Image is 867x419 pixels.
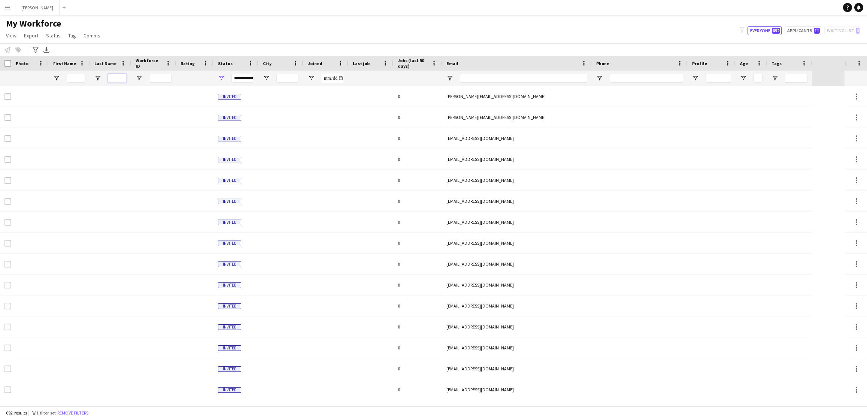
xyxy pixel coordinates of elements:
span: Last Name [94,61,116,66]
span: Age [740,61,748,66]
div: 0 [393,149,442,169]
div: [EMAIL_ADDRESS][DOMAIN_NAME] [442,316,592,337]
span: Status [218,61,233,66]
span: Invited [218,157,241,162]
div: 0 [393,275,442,295]
span: Export [24,32,39,39]
input: Age Filter Input [754,74,763,83]
div: [EMAIL_ADDRESS][DOMAIN_NAME] [442,275,592,295]
input: Row Selection is disabled for this row (unchecked) [4,366,11,372]
span: Tag [68,32,76,39]
span: Invited [218,282,241,288]
input: Row Selection is disabled for this row (unchecked) [4,156,11,163]
input: Email Filter Input [460,74,587,83]
div: 0 [393,212,442,232]
input: Profile Filter Input [706,74,731,83]
input: Row Selection is disabled for this row (unchecked) [4,261,11,267]
button: Open Filter Menu [263,75,270,82]
div: 0 [393,170,442,190]
div: [EMAIL_ADDRESS][DOMAIN_NAME] [442,212,592,232]
input: Row Selection is disabled for this row (unchecked) [4,324,11,330]
div: 0 [393,254,442,274]
app-action-btn: Advanced filters [31,45,40,54]
div: [EMAIL_ADDRESS][DOMAIN_NAME] [442,379,592,400]
button: Open Filter Menu [771,75,778,82]
div: 0 [393,337,442,358]
div: [EMAIL_ADDRESS][DOMAIN_NAME] [442,358,592,379]
span: Email [446,61,458,66]
button: [PERSON_NAME] [15,0,60,15]
span: Invited [218,220,241,225]
button: Open Filter Menu [218,75,225,82]
span: Tags [771,61,782,66]
input: Workforce ID Filter Input [149,74,172,83]
span: Invited [218,303,241,309]
button: Open Filter Menu [596,75,603,82]
input: Row Selection is disabled for this row (unchecked) [4,135,11,142]
input: Row Selection is disabled for this row (unchecked) [4,386,11,393]
a: Tag [65,31,79,40]
span: My Workforce [6,18,61,29]
span: Profile [692,61,707,66]
input: Row Selection is disabled for this row (unchecked) [4,114,11,121]
span: Comms [84,32,100,39]
div: 0 [393,296,442,316]
button: Everyone692 [748,26,782,35]
span: First Name [53,61,76,66]
span: Invited [218,115,241,120]
span: Invited [218,387,241,393]
input: Row Selection is disabled for this row (unchecked) [4,345,11,351]
div: 0 [393,379,442,400]
div: 0 [393,358,442,379]
button: Open Filter Menu [692,75,699,82]
button: Open Filter Menu [446,75,453,82]
div: [EMAIL_ADDRESS][DOMAIN_NAME] [442,191,592,211]
span: Jobs (last 90 days) [398,58,428,69]
span: Invited [218,324,241,330]
a: Status [43,31,64,40]
span: Invited [218,199,241,204]
input: Row Selection is disabled for this row (unchecked) [4,177,11,184]
a: Comms [81,31,103,40]
span: Invited [218,94,241,100]
div: 0 [393,86,442,107]
button: Open Filter Menu [53,75,60,82]
span: Last job [353,61,370,66]
div: 0 [393,128,442,149]
div: [EMAIL_ADDRESS][DOMAIN_NAME] [442,149,592,169]
span: Invited [218,345,241,351]
input: Row Selection is disabled for this row (unchecked) [4,240,11,247]
span: Workforce ID [136,58,163,69]
input: Tags Filter Input [785,74,807,83]
input: Row Selection is disabled for this row (unchecked) [4,282,11,288]
div: [EMAIL_ADDRESS][DOMAIN_NAME] [442,254,592,274]
div: 0 [393,107,442,128]
button: Open Filter Menu [740,75,747,82]
input: Phone Filter Input [610,74,683,83]
button: Open Filter Menu [136,75,142,82]
app-action-btn: Export XLSX [42,45,51,54]
a: Export [21,31,42,40]
span: Joined [308,61,322,66]
input: Row Selection is disabled for this row (unchecked) [4,303,11,309]
div: 0 [393,233,442,253]
button: Open Filter Menu [308,75,315,82]
div: 0 [393,316,442,337]
input: Row Selection is disabled for this row (unchecked) [4,198,11,205]
input: Row Selection is disabled for this row (unchecked) [4,93,11,100]
div: 0 [393,191,442,211]
span: Invited [218,136,241,141]
div: [EMAIL_ADDRESS][DOMAIN_NAME] [442,296,592,316]
span: Invited [218,262,241,267]
div: [EMAIL_ADDRESS][DOMAIN_NAME] [442,337,592,358]
span: Invited [218,366,241,372]
span: 1 filter set [36,410,56,416]
span: Rating [181,61,195,66]
span: Invited [218,241,241,246]
input: City Filter Input [276,74,299,83]
div: [PERSON_NAME][EMAIL_ADDRESS][DOMAIN_NAME] [442,107,592,128]
button: Remove filters [56,409,90,417]
button: Open Filter Menu [94,75,101,82]
span: Photo [16,61,28,66]
a: View [3,31,19,40]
